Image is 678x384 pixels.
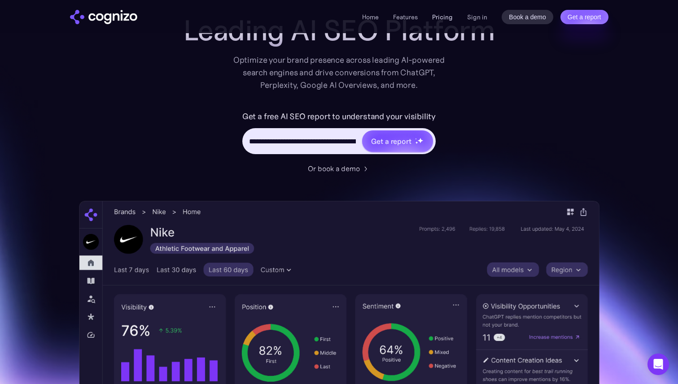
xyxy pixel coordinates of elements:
[432,13,453,21] a: Pricing
[308,163,360,174] div: Or book a demo
[467,12,487,22] a: Sign in
[393,13,418,21] a: Features
[415,138,416,139] img: star
[184,14,495,47] h1: Leading AI SEO Platform
[242,109,436,159] form: Hero URL Input Form
[415,141,418,144] img: star
[242,109,436,124] label: Get a free AI SEO report to understand your visibility
[70,10,137,24] img: cognizo logo
[70,10,137,24] a: home
[308,163,371,174] a: Or book a demo
[361,129,434,153] a: Get a reportstarstarstar
[647,354,669,375] div: Open Intercom Messenger
[560,10,608,24] a: Get a report
[371,136,411,147] div: Get a report
[417,138,423,143] img: star
[362,13,379,21] a: Home
[229,54,450,91] div: Optimize your brand presence across leading AI-powered search engines and drive conversions from ...
[502,10,553,24] a: Book a demo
